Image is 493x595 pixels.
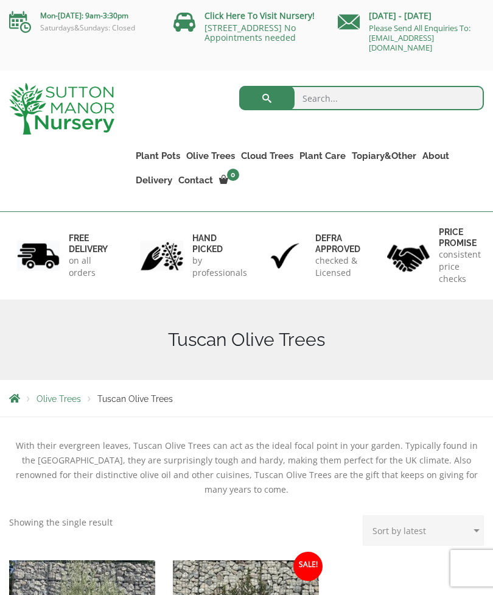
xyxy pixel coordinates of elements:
[419,147,452,164] a: About
[315,233,360,255] h6: Defra approved
[69,233,108,255] h6: FREE DELIVERY
[205,10,315,21] a: Click Here To Visit Nursery!
[175,172,216,189] a: Contact
[183,147,238,164] a: Olive Trees
[216,172,243,189] a: 0
[349,147,419,164] a: Topiary&Other
[69,255,108,279] p: on all orders
[17,241,60,272] img: 1.jpg
[9,438,484,497] div: With their evergreen leaves, Tuscan Olive Trees can act as the ideal focal point in your garden. ...
[293,552,323,581] span: Sale!
[264,241,306,272] img: 3.jpg
[133,147,183,164] a: Plant Pots
[9,23,155,33] p: Saturdays&Sundays: Closed
[192,255,247,279] p: by professionals
[9,393,484,403] nav: Breadcrumbs
[296,147,349,164] a: Plant Care
[439,248,481,285] p: consistent price checks
[363,515,484,546] select: Shop order
[192,233,247,255] h6: hand picked
[239,86,484,110] input: Search...
[37,394,81,404] a: Olive Trees
[9,515,113,530] p: Showing the single result
[238,147,296,164] a: Cloud Trees
[9,83,114,135] img: logo
[205,22,296,43] a: [STREET_ADDRESS] No Appointments needed
[9,9,155,23] p: Mon-[DATE]: 9am-3:30pm
[133,172,175,189] a: Delivery
[9,329,484,351] h1: Tuscan Olive Trees
[439,227,481,248] h6: Price promise
[387,237,430,274] img: 4.jpg
[338,9,484,23] p: [DATE] - [DATE]
[227,169,239,181] span: 0
[369,23,470,53] a: Please Send All Enquiries To: [EMAIL_ADDRESS][DOMAIN_NAME]
[97,394,173,404] span: Tuscan Olive Trees
[141,241,183,272] img: 2.jpg
[315,255,360,279] p: checked & Licensed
